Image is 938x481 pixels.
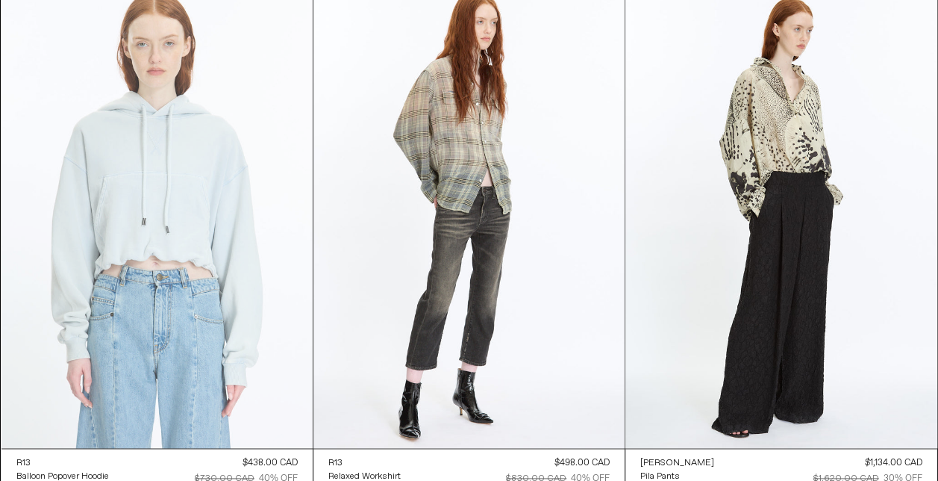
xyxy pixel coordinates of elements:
[16,457,31,470] div: R13
[640,456,714,470] a: [PERSON_NAME]
[16,456,109,470] a: R13
[640,457,714,470] div: [PERSON_NAME]
[865,456,922,470] div: $1,134.00 CAD
[554,456,610,470] div: $498.00 CAD
[328,457,343,470] div: R13
[243,456,298,470] div: $438.00 CAD
[328,456,401,470] a: R13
